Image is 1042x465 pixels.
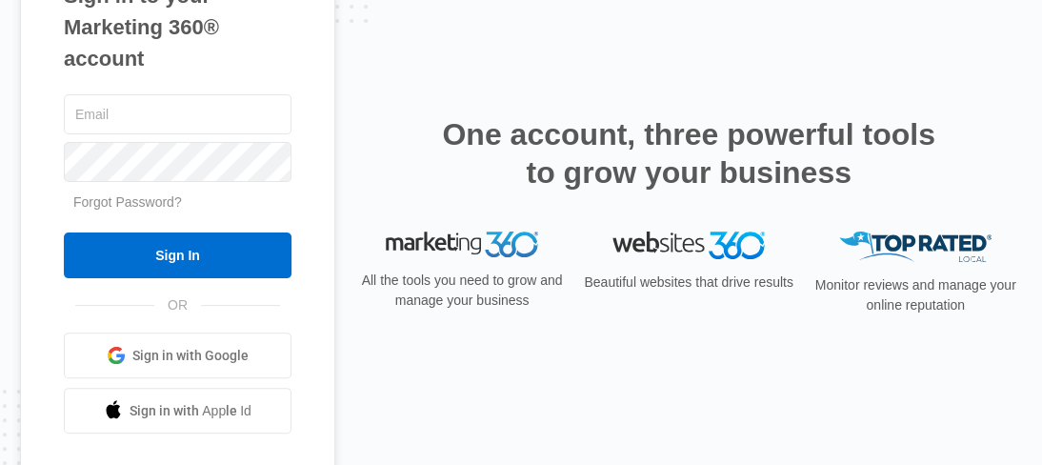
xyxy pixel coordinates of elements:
img: Websites 360 [612,232,765,259]
input: Email [64,94,291,134]
p: Monitor reviews and manage your online reputation [809,275,1022,315]
a: Forgot Password? [73,194,182,210]
span: OR [154,295,201,315]
a: Sign in with Google [64,333,291,378]
img: Marketing 360 [386,232,538,258]
img: Top Rated Local [839,232,992,263]
p: All the tools you need to grow and manage your business [355,271,569,311]
input: Sign In [64,232,291,278]
span: Sign in with Apple Id [130,401,251,421]
p: Beautiful websites that drive results [582,273,795,293]
h2: One account, three powerful tools to grow your business [436,115,941,192]
span: Sign in with Google [132,346,249,366]
a: Sign in with Apple Id [64,388,291,434]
